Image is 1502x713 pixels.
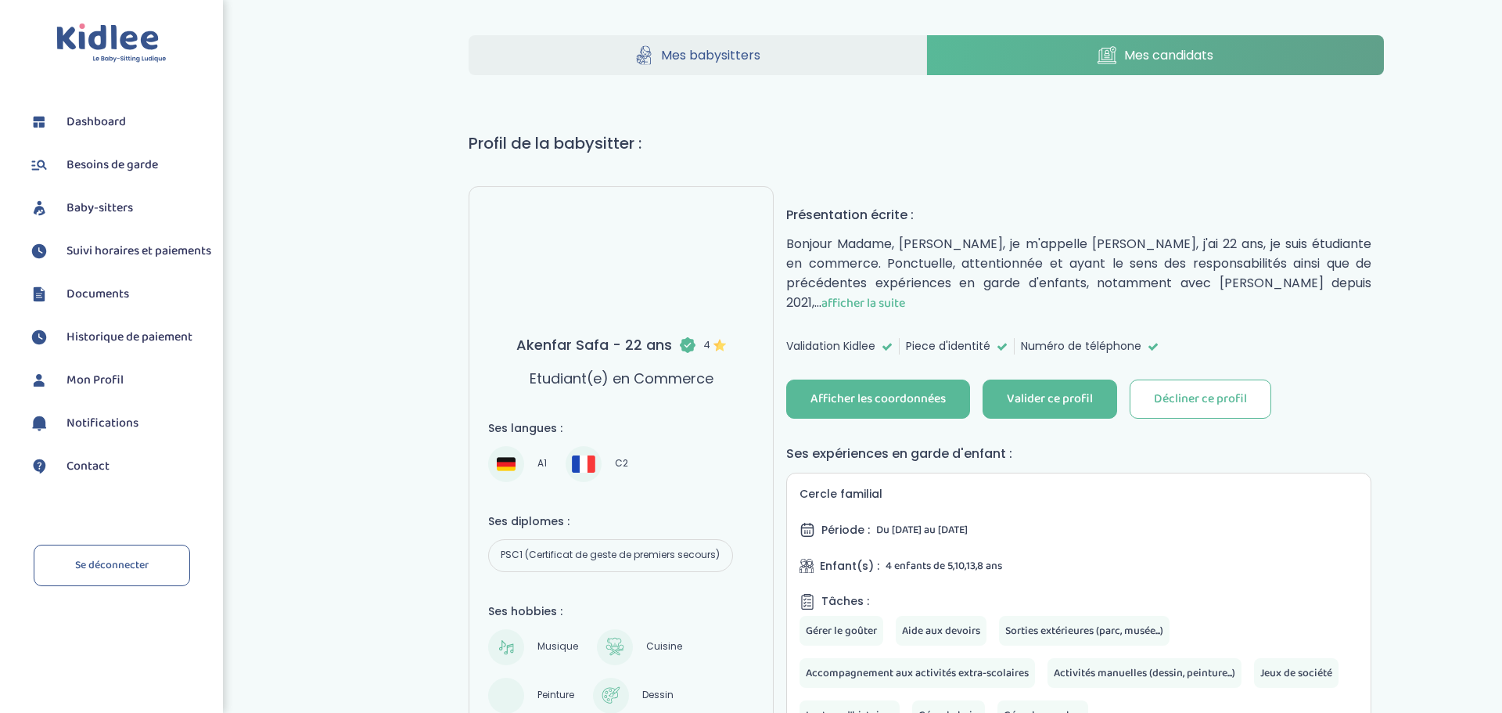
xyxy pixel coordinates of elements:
span: Validation Kidlee [786,338,875,355]
img: Allemand [497,455,516,474]
span: Activités manuelles (dessin, peinture...) [1054,664,1235,682]
img: logo.svg [56,23,167,63]
span: Jeux de société [1260,664,1332,682]
img: Français [572,456,595,472]
span: Accompagnement aux activités extra-scolaires [806,664,1029,682]
span: Numéro de téléphone [1021,338,1141,355]
span: Historique de paiement [66,328,192,347]
span: Besoins de garde [66,156,158,175]
button: Valider ce profil [983,380,1117,419]
img: besoin.svg [27,153,51,177]
span: Dashboard [66,113,126,131]
img: notification.svg [27,412,51,435]
h4: Ses diplomes : [488,513,754,530]
p: Bonjour Madame, [PERSON_NAME], je m'appelle [PERSON_NAME], j'ai 22 ans, je suis étudiante en comm... [786,234,1371,313]
a: Documents [27,283,211,306]
div: Décliner ce profil [1154,391,1247,409]
span: Mes babysitters [661,45,760,65]
button: Afficher les coordonnées [786,380,970,419]
span: Notifications [66,414,138,433]
img: documents.svg [27,283,51,306]
span: Sorties extérieures (parc, musée...) [1005,622,1163,639]
span: PSC1 (Certificat de geste de premiers secours) [495,546,725,565]
a: Se déconnecter [34,545,190,586]
span: Contact [66,457,110,476]
a: Mes babysitters [469,35,926,75]
img: dashboard.svg [27,110,51,134]
span: Suivi horaires et paiements [66,242,211,261]
span: Documents [66,285,129,304]
span: 4 enfants de 5,10,13,8 ans [886,557,1002,574]
span: Dessin [637,686,679,705]
span: afficher la suite [821,293,905,313]
p: Etudiant(e) en Commerce [530,368,713,389]
a: Mes candidats [927,35,1385,75]
a: Historique de paiement [27,326,211,349]
a: Contact [27,455,211,478]
div: Afficher les coordonnées [810,391,946,409]
button: Décliner ce profil [1130,380,1271,419]
h3: Akenfar Safa - 22 ans [516,334,726,355]
span: Période : [821,522,870,538]
a: Dashboard [27,110,211,134]
span: Cuisine [641,638,688,657]
a: Besoins de garde [27,153,211,177]
h4: Ses expériences en garde d'enfant : [786,444,1371,463]
a: Baby-sitters [27,196,211,220]
img: contact.svg [27,455,51,478]
h4: Ses langues : [488,420,754,437]
img: profil.svg [27,369,51,392]
h4: Ses hobbies : [488,603,754,620]
span: Mes candidats [1124,45,1213,65]
img: suivihoraire.svg [27,239,51,263]
span: 4 [703,337,726,353]
a: Suivi horaires et paiements [27,239,211,263]
a: Notifications [27,412,211,435]
span: Baby-sitters [66,199,133,218]
span: Du [DATE] au [DATE] [876,521,968,538]
span: Aide aux devoirs [902,622,980,639]
span: A1 [532,455,552,474]
h5: Cercle familial [800,486,1358,502]
span: Peinture [532,686,580,705]
span: C2 [609,455,634,474]
h4: Présentation écrite : [786,205,1371,225]
img: babysitters.svg [27,196,51,220]
span: Mon Profil [66,371,124,390]
span: Tâches : [821,593,869,610]
div: Valider ce profil [1007,391,1093,409]
h1: Profil de la babysitter : [469,131,1384,155]
a: Mon Profil [27,369,211,392]
span: Musique [532,638,584,657]
img: suivihoraire.svg [27,326,51,349]
span: Enfant(s) : [820,558,879,574]
span: Gérer le goûter [806,622,877,639]
span: Piece d'identité [906,338,990,355]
